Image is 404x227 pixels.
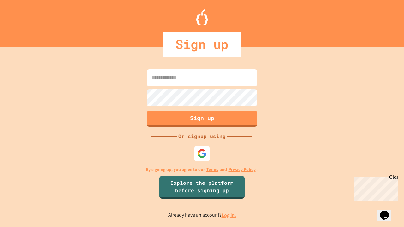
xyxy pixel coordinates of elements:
[222,212,236,218] a: Log in.
[3,3,44,40] div: Chat with us now!Close
[196,9,208,25] img: Logo.svg
[159,176,245,199] a: Explore the platform before signing up
[377,202,398,221] iframe: chat widget
[147,111,257,127] button: Sign up
[168,211,236,219] p: Already have an account?
[229,166,256,173] a: Privacy Policy
[177,132,227,140] div: Or signup using
[163,32,241,57] div: Sign up
[146,166,258,173] p: By signing up, you agree to our and .
[352,174,398,201] iframe: chat widget
[206,166,218,173] a: Terms
[197,149,207,158] img: google-icon.svg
